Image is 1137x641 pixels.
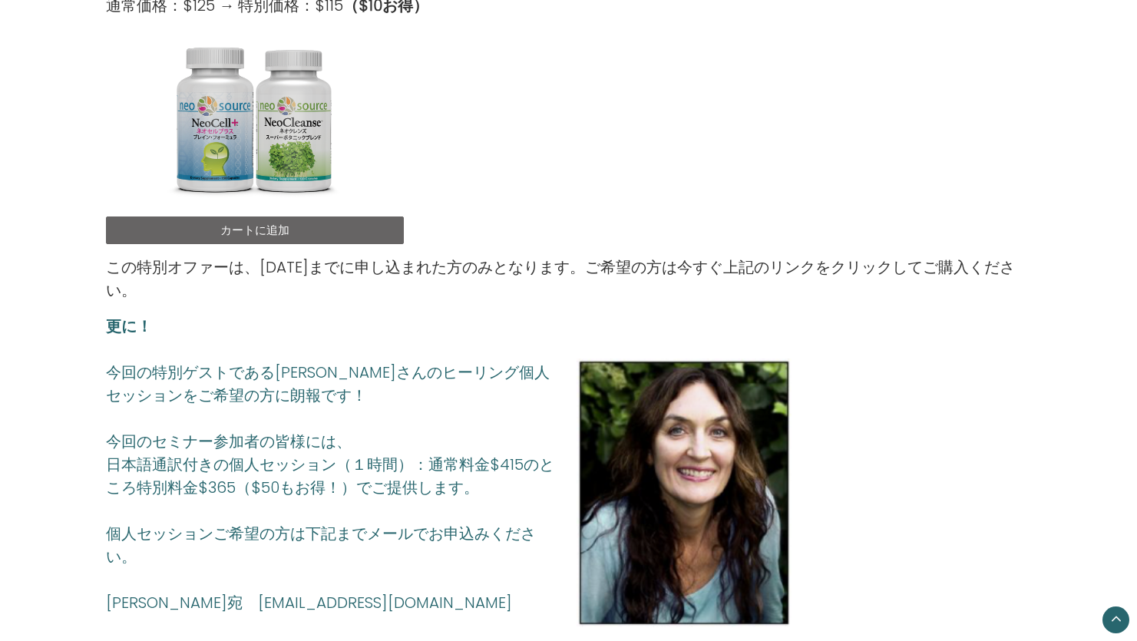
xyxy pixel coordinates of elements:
[106,453,560,499] p: 日本語通訳付きの個人セッション（１時間）：通常料金$415のところ特別料金$365（$50もお得！）でご提供します。
[106,361,560,407] p: 今回の特別ゲストである[PERSON_NAME]さんのヒーリング個人セッションをご希望の方に朗報です！
[106,216,403,244] a: カートに追加
[106,430,560,453] p: 今回のセミナー参加者の皆様には、
[106,256,1030,302] p: この特別オファーは、[DATE]までに申し込まれた方のみとなります。ご希望の方は今すぐ上記のリンクをクリックしてご購入ください。
[106,591,560,614] p: [PERSON_NAME]宛 [EMAIL_ADDRESS][DOMAIN_NAME]
[106,316,152,337] strong: 更に！
[106,522,560,568] p: 個人セッションご希望の方は下記までメールでお申込みください。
